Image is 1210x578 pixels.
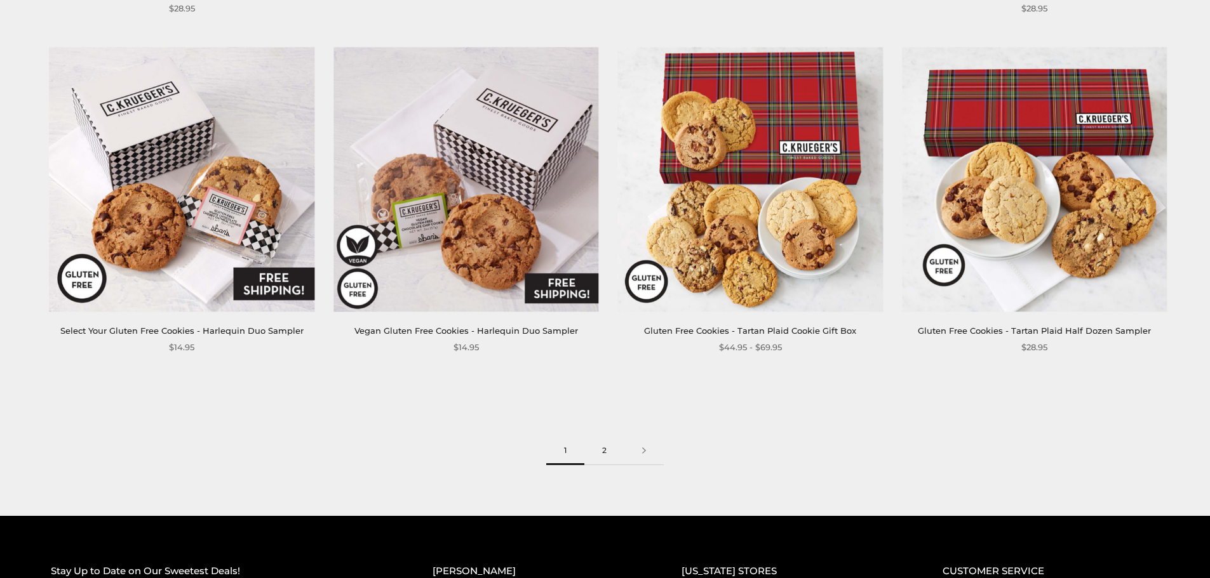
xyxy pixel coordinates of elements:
[1021,341,1047,354] span: $28.95
[354,325,578,336] a: Vegan Gluten Free Cookies - Harlequin Duo Sampler
[333,47,598,312] img: Vegan Gluten Free Cookies - Harlequin Duo Sampler
[918,325,1151,336] a: Gluten Free Cookies - Tartan Plaid Half Dozen Sampler
[902,47,1167,312] img: Gluten Free Cookies - Tartan Plaid Half Dozen Sampler
[169,341,194,354] span: $14.95
[644,325,856,336] a: Gluten Free Cookies - Tartan Plaid Cookie Gift Box
[60,325,304,336] a: Select Your Gluten Free Cookies - Harlequin Duo Sampler
[618,47,883,312] img: Gluten Free Cookies - Tartan Plaid Cookie Gift Box
[50,47,314,312] img: Select Your Gluten Free Cookies - Harlequin Duo Sampler
[546,437,584,465] span: 1
[454,341,479,354] span: $14.95
[624,437,664,465] a: Next page
[169,2,195,15] span: $28.95
[584,437,624,465] a: 2
[719,341,782,354] span: $44.95 - $69.95
[10,530,131,568] iframe: Sign Up via Text for Offers
[1021,2,1047,15] span: $28.95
